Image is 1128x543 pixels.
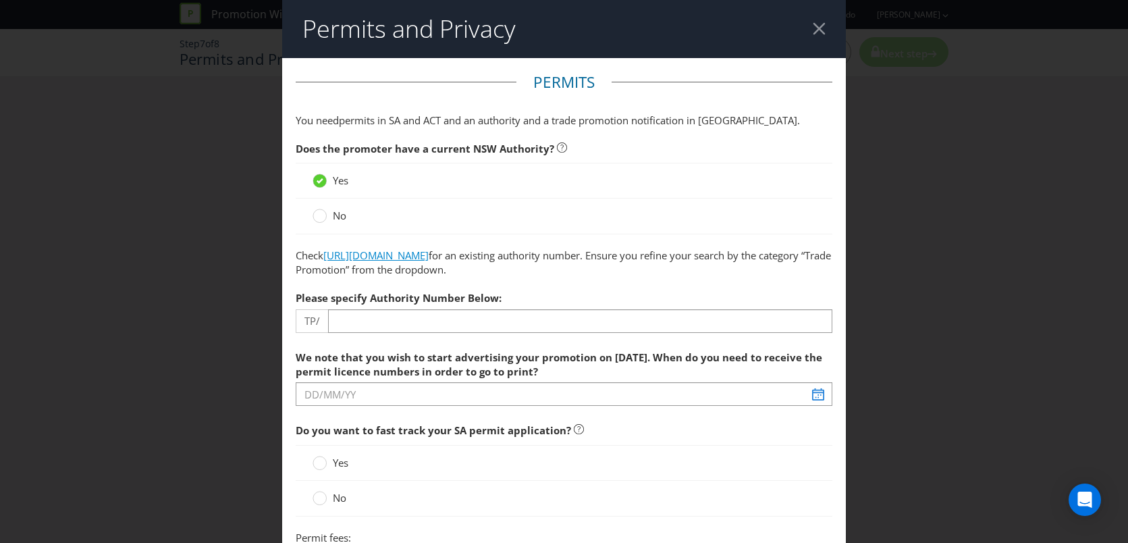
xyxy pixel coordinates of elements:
[333,209,346,222] span: No
[333,456,348,469] span: Yes
[296,249,831,276] span: for an existing authority number. Ensure you refine your search by the category “Trade Promotion”...
[302,16,516,43] h2: Permits and Privacy
[333,491,346,505] span: No
[323,249,429,262] a: [URL][DOMAIN_NAME]
[1069,484,1101,516] div: Open Intercom Messenger
[296,351,822,378] span: We note that you wish to start advertising your promotion on [DATE]. When do you need to receive ...
[296,309,328,333] span: TP/
[296,113,339,127] span: You need
[296,423,571,437] span: Do you want to fast track your SA permit application?
[339,113,797,127] span: permits in SA and ACT and an authority and a trade promotion notification in [GEOGRAPHIC_DATA]
[296,382,833,406] input: DD/MM/YY
[296,142,554,155] span: Does the promoter have a current NSW Authority?
[333,174,348,187] span: Yes
[516,72,612,93] legend: Permits
[296,249,323,262] span: Check
[296,291,502,305] span: Please specify Authority Number Below:
[797,113,800,127] span: .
